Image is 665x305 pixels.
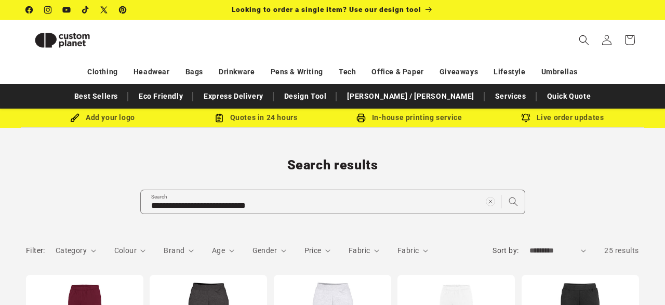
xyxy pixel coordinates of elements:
[356,113,366,123] img: In-house printing
[541,63,578,81] a: Umbrellas
[332,111,486,124] div: In-house printing service
[22,20,134,60] a: Custom Planet
[215,113,224,123] img: Order Updates Icon
[397,246,419,255] span: Fabric
[26,157,639,174] h1: Search results
[279,87,332,105] a: Design Tool
[304,245,331,256] summary: Price
[232,5,421,14] span: Looking to order a single item? Use our design tool
[179,111,332,124] div: Quotes in 24 hours
[56,245,96,256] summary: Category (0 selected)
[371,63,423,81] a: Office & Paper
[521,113,530,123] img: Order updates
[440,63,478,81] a: Giveaways
[493,246,518,255] label: Sort by:
[212,246,225,255] span: Age
[26,24,99,57] img: Custom Planet
[573,29,595,51] summary: Search
[70,113,79,123] img: Brush Icon
[252,245,286,256] summary: Gender (0 selected)
[87,63,118,81] a: Clothing
[349,246,370,255] span: Fabric
[349,245,379,256] summary: Fabric (0 selected)
[304,246,322,255] span: Price
[479,190,502,213] button: Clear search term
[164,246,184,255] span: Brand
[490,87,531,105] a: Services
[134,87,188,105] a: Eco Friendly
[252,246,277,255] span: Gender
[26,111,179,124] div: Add your logo
[56,246,87,255] span: Category
[271,63,323,81] a: Pens & Writing
[219,63,255,81] a: Drinkware
[114,245,146,256] summary: Colour (0 selected)
[134,63,170,81] a: Headwear
[502,190,525,213] button: Search
[69,87,123,105] a: Best Sellers
[198,87,269,105] a: Express Delivery
[542,87,596,105] a: Quick Quote
[114,246,137,255] span: Colour
[339,63,356,81] a: Tech
[397,245,428,256] summary: Fabric (0 selected)
[212,245,234,256] summary: Age (0 selected)
[26,245,45,256] h2: Filter:
[486,111,639,124] div: Live order updates
[494,63,525,81] a: Lifestyle
[185,63,203,81] a: Bags
[342,87,479,105] a: [PERSON_NAME] / [PERSON_NAME]
[164,245,194,256] summary: Brand (0 selected)
[604,246,639,255] span: 25 results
